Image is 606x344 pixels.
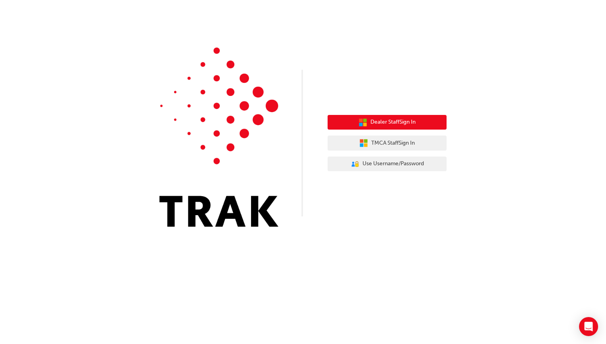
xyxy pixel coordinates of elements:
[362,159,424,168] span: Use Username/Password
[579,317,598,336] div: Open Intercom Messenger
[328,157,447,172] button: Use Username/Password
[328,115,447,130] button: Dealer StaffSign In
[328,136,447,151] button: TMCA StaffSign In
[370,118,416,127] span: Dealer Staff Sign In
[371,139,415,148] span: TMCA Staff Sign In
[159,48,278,227] img: Trak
